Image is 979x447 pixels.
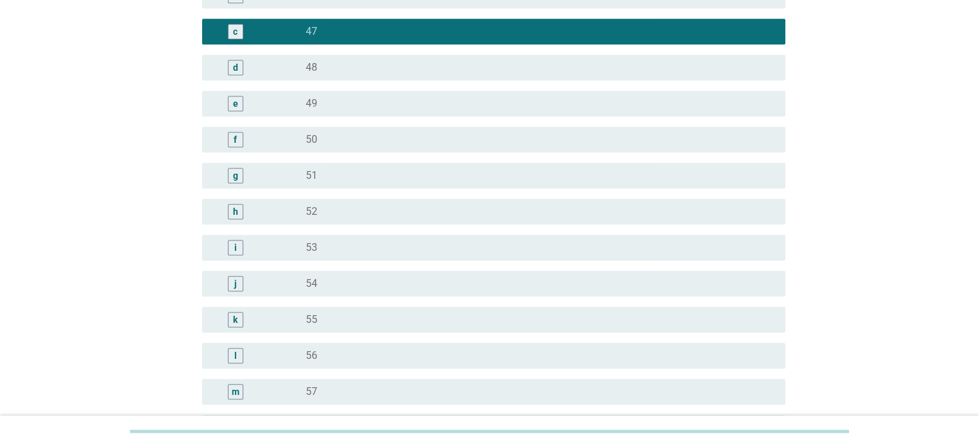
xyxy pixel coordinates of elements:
[306,313,317,326] label: 55
[306,169,317,182] label: 51
[233,60,238,74] div: d
[306,205,317,218] label: 52
[306,385,317,398] label: 57
[306,277,317,290] label: 54
[234,132,237,146] div: f
[233,96,238,110] div: e
[306,25,317,38] label: 47
[232,385,239,398] div: m
[233,24,238,38] div: c
[234,349,237,362] div: l
[233,313,238,326] div: k
[306,349,317,362] label: 56
[306,133,317,146] label: 50
[306,241,317,254] label: 53
[306,97,317,110] label: 49
[234,241,237,254] div: i
[306,61,317,74] label: 48
[233,205,238,218] div: h
[233,169,238,182] div: g
[234,277,237,290] div: j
